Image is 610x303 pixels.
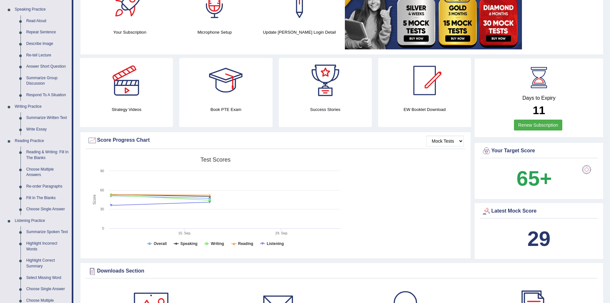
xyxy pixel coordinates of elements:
a: Repeat Sentence [23,27,72,38]
h4: Your Subscription [91,29,169,36]
tspan: Writing [211,241,224,246]
tspan: Overall [154,241,167,246]
a: Re-order Paragraphs [23,181,72,192]
div: Your Target Score [482,146,596,156]
h4: EW Booklet Download [378,106,471,113]
a: Summarize Spoken Text [23,226,72,238]
a: Choose Multiple Answers [23,164,72,181]
a: Fill In The Blanks [23,192,72,204]
h4: Strategy Videos [80,106,173,113]
tspan: Reading [238,241,253,246]
tspan: Score [92,195,97,205]
a: Speaking Practice [12,4,72,15]
text: 60 [100,188,104,192]
h4: Microphone Setup [175,29,254,36]
text: 0 [102,226,104,230]
a: Re-tell Lecture [23,50,72,61]
text: 90 [100,169,104,173]
tspan: 29. Sep [275,231,288,235]
a: Summarize Written Text [23,112,72,124]
div: Latest Mock Score [482,206,596,216]
tspan: Test scores [200,156,231,163]
a: Highlight Incorrect Words [23,238,72,255]
a: Select Missing Word [23,272,72,284]
a: Reading & Writing: Fill In The Blanks [23,147,72,164]
b: 65+ [516,167,552,190]
a: Read Aloud [23,15,72,27]
a: Renew Subscription [514,120,562,130]
a: Choose Single Answer [23,204,72,215]
b: 11 [533,104,545,116]
tspan: Speaking [180,241,197,246]
h4: Update [PERSON_NAME] Login Detail [260,29,339,36]
a: Reading Practice [12,135,72,147]
b: 29 [527,227,550,250]
a: Answer Short Question [23,61,72,72]
div: Score Progress Chart [87,136,464,145]
tspan: 15. Sep [178,231,191,235]
h4: Success Stories [279,106,372,113]
a: Respond To A Situation [23,89,72,101]
a: Write Essay [23,124,72,135]
tspan: Listening [267,241,284,246]
a: Describe Image [23,38,72,50]
h4: Book PTE Exam [179,106,272,113]
a: Summarize Group Discussion [23,72,72,89]
a: Highlight Correct Summary [23,255,72,272]
a: Writing Practice [12,101,72,113]
a: Listening Practice [12,215,72,227]
div: Downloads Section [87,266,596,276]
text: 30 [100,207,104,211]
h4: Days to Expiry [482,95,596,101]
a: Choose Single Answer [23,283,72,295]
